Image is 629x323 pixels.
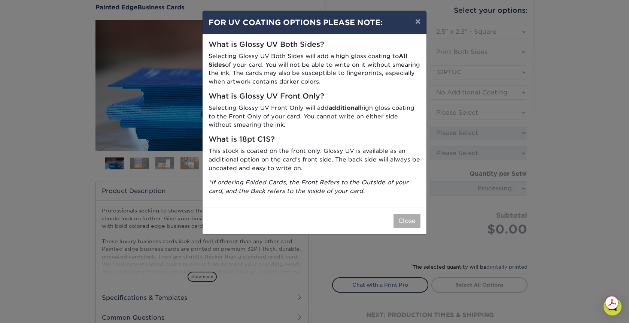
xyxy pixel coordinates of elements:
[209,147,420,172] p: This stock is coated on the front only. Glossy UV is available as an additional option on the car...
[209,52,407,68] strong: All Sides
[209,40,420,49] h5: What is Glossy UV Both Sides?
[209,17,420,28] h4: FOR UV COATING OPTIONS PLEASE NOTE:
[409,11,426,32] button: ×
[209,135,420,144] h5: What is 18pt C1S?
[329,104,360,111] strong: additional
[393,214,420,228] button: Close
[604,298,622,316] div: Open Intercom Messenger
[209,104,420,129] p: Selecting Glossy UV Front Only will add high gloss coating to the Front Only of your card. You ca...
[209,52,420,86] p: Selecting Glossy UV Both Sides will add a high gloss coating to of your card. You will not be abl...
[209,179,408,194] i: *If ordering Folded Cards, the Front Refers to the Outside of your card, and the Back refers to t...
[209,92,420,101] h5: What is Glossy UV Front Only?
